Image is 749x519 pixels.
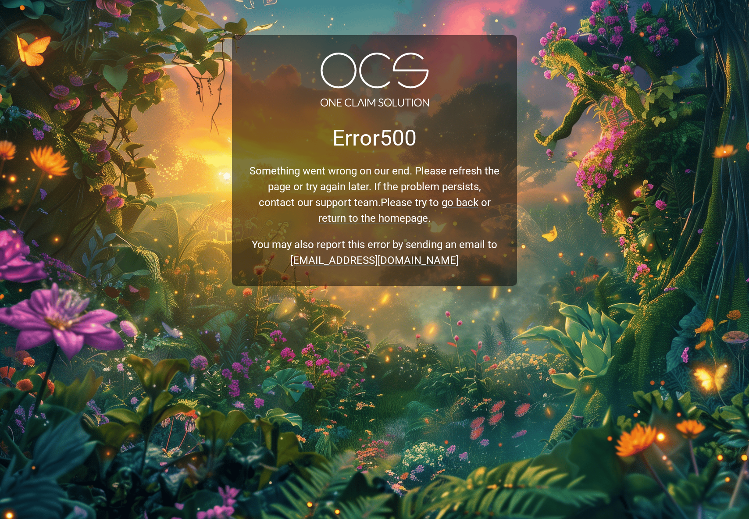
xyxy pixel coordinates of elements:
[318,212,428,224] a: return to the homepage
[442,196,478,209] a: go back
[250,149,499,237] p: Something went wrong on our end. Please refresh the page or try again later. If the problem persi...
[290,254,459,267] a: [EMAIL_ADDRESS][DOMAIN_NAME]
[380,125,417,151] span: 500
[250,237,499,268] p: You may also report this error by sending an email to
[321,53,429,107] img: Logo
[250,127,499,149] p: Error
